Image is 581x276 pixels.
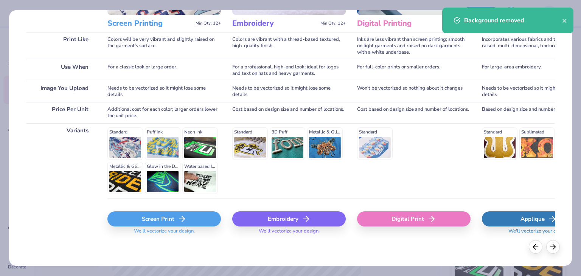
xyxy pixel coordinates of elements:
[357,81,471,102] div: Won't be vectorized so nothing about it changes
[464,16,562,25] div: Background removed
[562,16,567,25] button: close
[232,102,346,123] div: Cost based on design size and number of locations.
[256,228,323,239] span: We'll vectorize your design.
[357,102,471,123] div: Cost based on design size and number of locations.
[232,211,346,226] div: Embroidery
[232,19,317,28] h3: Embroidery
[320,21,346,26] span: Min Qty: 12+
[26,102,96,123] div: Price Per Unit
[357,19,442,28] h3: Digital Printing
[357,60,471,81] div: For full-color prints or smaller orders.
[26,81,96,102] div: Image You Upload
[357,211,471,226] div: Digital Print
[107,102,221,123] div: Additional cost for each color; larger orders lower the unit price.
[232,60,346,81] div: For a professional, high-end look; ideal for logos and text on hats and heavy garments.
[131,228,198,239] span: We'll vectorize your design.
[107,81,221,102] div: Needs to be vectorized so it might lose some details
[107,211,221,226] div: Screen Print
[232,81,346,102] div: Needs to be vectorized so it might lose some details
[26,60,96,81] div: Use When
[26,123,96,198] div: Variants
[357,32,471,60] div: Inks are less vibrant than screen printing; smooth on light garments and raised on dark garments ...
[107,60,221,81] div: For a classic look or large order.
[107,32,221,60] div: Colors will be very vibrant and slightly raised on the garment's surface.
[107,19,193,28] h3: Screen Printing
[505,228,572,239] span: We'll vectorize your design.
[232,32,346,60] div: Colors are vibrant with a thread-based textured, high-quality finish.
[196,21,221,26] span: Min Qty: 12+
[26,32,96,60] div: Print Like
